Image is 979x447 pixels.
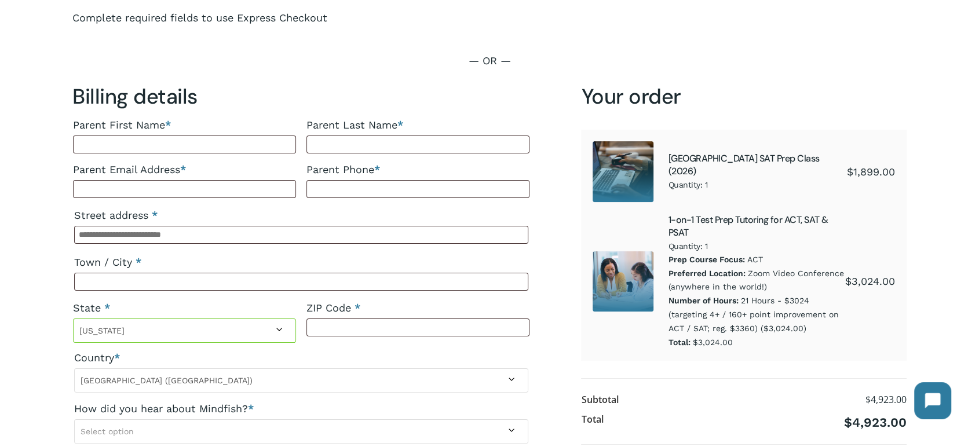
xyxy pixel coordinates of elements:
[669,239,845,253] span: Quantity: 1
[669,178,847,192] span: Quantity: 1
[581,83,907,110] h3: Your order
[581,410,603,433] th: Total
[669,294,739,308] dt: Number of Hours:
[73,318,296,343] span: State
[669,267,746,281] dt: Preferred Location:
[306,298,529,318] label: ZIP Code
[74,322,295,339] span: Colorado
[74,252,528,273] label: Town / City
[844,415,852,430] span: $
[306,159,529,180] label: Parent Phone
[669,267,845,295] p: Zoom Video Conference (anywhere in the world!)
[72,54,907,83] p: — OR —
[593,141,653,201] img: Online SAT Prep 14
[669,152,820,177] a: [GEOGRAPHIC_DATA] SAT Prep Class (2026)
[593,251,653,312] img: ACT SAT Tutoring
[490,9,909,41] iframe: Secure express checkout frame
[847,166,853,178] span: $
[669,253,745,267] dt: Prep Course Focus:
[73,115,296,135] label: Parent First Name
[845,275,895,287] bdi: 3,024.00
[136,256,141,268] abbr: required
[152,209,158,221] abbr: required
[903,371,963,431] iframe: Chatbot
[72,83,530,110] h3: Billing details
[669,214,828,239] a: 1-on-1 Test Prep Tutoring for ACT, SAT & PSAT
[306,115,529,135] label: Parent Last Name
[847,166,895,178] bdi: 1,899.00
[669,336,691,350] dt: Total:
[74,205,528,226] label: Street address
[104,302,110,314] abbr: required
[74,368,528,393] span: Country
[74,398,528,419] label: How did you hear about Mindfish?
[75,372,528,389] span: United States (US)
[73,298,296,318] label: State
[865,393,871,406] span: $
[669,253,845,267] p: ACT
[72,12,327,24] span: Complete required fields to use Express Checkout
[669,336,845,350] p: $3,024.00
[355,302,360,314] abbr: required
[581,390,618,410] th: Subtotal
[845,275,852,287] span: $
[669,294,845,335] p: 21 Hours - $3024 (targeting 4+ / 160+ point improvement on ACT / SAT; reg. $3360) ($3,024.00)
[865,393,907,406] bdi: 4,923.00
[72,11,487,39] div: Complete required fields to use Express Checkout
[73,159,296,180] label: Parent Email Address
[844,415,907,430] bdi: 4,923.00
[81,427,134,436] span: Select option
[74,347,528,368] label: Country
